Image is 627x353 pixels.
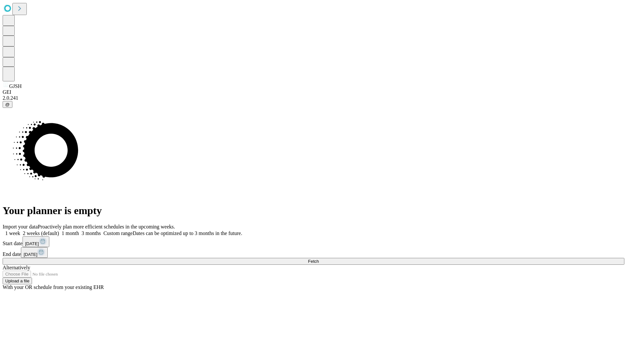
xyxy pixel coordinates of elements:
div: End date [3,247,624,258]
span: Import your data [3,224,38,229]
span: With your OR schedule from your existing EHR [3,284,104,290]
span: 1 week [5,230,20,236]
span: Dates can be optimized up to 3 months in the future. [133,230,242,236]
span: 2 weeks (default) [23,230,59,236]
button: Upload a file [3,277,32,284]
span: [DATE] [25,241,39,246]
h1: Your planner is empty [3,205,624,217]
span: Proactively plan more efficient schedules in the upcoming weeks. [38,224,175,229]
span: Alternatively [3,265,30,270]
button: @ [3,101,12,108]
span: @ [5,102,10,107]
button: [DATE] [23,236,49,247]
span: Custom range [104,230,133,236]
div: GEI [3,89,624,95]
button: Fetch [3,258,624,265]
span: Fetch [308,259,319,264]
span: [DATE] [24,252,37,257]
div: 2.0.241 [3,95,624,101]
button: [DATE] [21,247,48,258]
div: Start date [3,236,624,247]
span: GJSH [9,83,22,89]
span: 3 months [82,230,101,236]
span: 1 month [62,230,79,236]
